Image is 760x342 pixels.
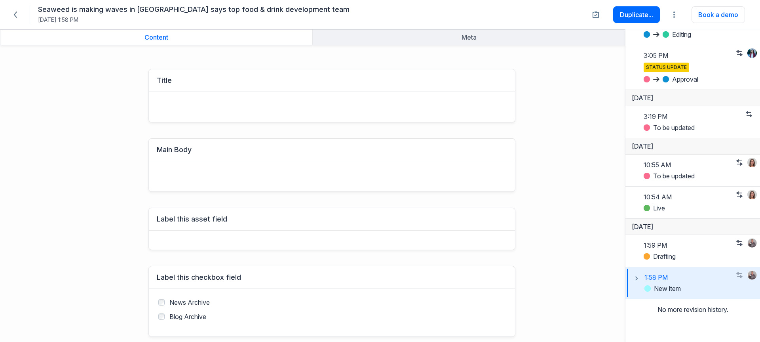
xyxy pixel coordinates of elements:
[663,75,698,83] span: Approval
[157,145,192,155] div: Main Body
[157,214,227,224] div: Label this asset field
[625,155,760,187] a: 10:55 AMTo be updated
[625,235,760,267] a: 1:59 PMDrafting
[644,161,671,169] span: 10:55 AM
[169,313,206,321] label: Blog Archive
[38,16,350,24] div: [DATE] 1:58 PM
[653,204,665,212] span: Live
[663,31,691,38] span: Editing
[169,298,210,306] label: News Archive
[625,219,760,235] h3: [DATE]
[668,8,680,21] button: Open revision settings
[644,52,668,59] span: 3:05 PM
[747,48,757,58] img: Cristina Iordachescu
[747,158,757,167] img: Becky Taylor
[625,138,760,155] h3: [DATE]
[625,267,760,299] a: 1:58 PMNew item
[747,270,757,280] img: Oliver Knowles
[313,30,625,45] a: Meta
[625,106,760,138] a: 3:19 PMTo be updated
[625,45,760,90] a: 3:05 PMSTATUS UPDATEApproval
[653,124,695,132] span: To be updated
[632,273,641,283] button: Expand 1:58 PM revision
[747,190,757,199] img: Becky Taylor
[625,187,760,219] a: 10:54 AMLive
[644,124,695,132] span: To be updated
[644,172,695,180] span: To be updated
[9,8,22,21] a: Back
[747,238,757,248] img: Oliver Knowles
[644,193,672,201] span: 10:54 AM
[316,33,622,41] div: Meta
[653,172,695,180] span: To be updated
[644,204,665,212] span: Live
[589,8,602,21] a: Setup guide
[625,90,760,106] h3: [DATE]
[644,113,667,120] span: 3:19 PM
[692,6,745,23] button: Book a demo
[625,299,760,320] p: No more revision history.
[654,285,681,292] span: New item
[644,273,668,281] span: 1:58 PM
[157,76,172,85] div: Title
[653,252,676,260] span: Drafting
[0,30,312,45] a: Content
[613,6,660,23] button: Duplicate...
[644,63,689,72] span: STATUS UPDATE
[644,252,676,260] span: Drafting
[672,31,691,38] span: Editing
[4,33,309,41] div: Content
[158,298,505,321] div: News ArchiveBlog Archive
[644,285,681,292] span: New item
[672,75,698,83] span: Approval
[38,5,350,14] h1: Seaweed is making waves in Scotland says top food & drink development team
[644,241,667,249] span: 1:59 PM
[157,273,241,282] div: Label this checkbox field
